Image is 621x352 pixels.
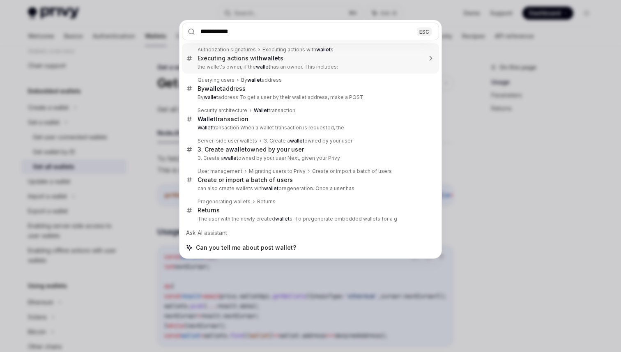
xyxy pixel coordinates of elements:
[247,77,262,83] b: wallet
[241,77,282,83] div: By address
[316,46,331,53] b: wallet
[229,146,247,153] b: wallet
[198,155,422,161] p: 3. Create a owned by your user Next, given your Privy
[262,46,333,53] div: Executing actions with s
[257,198,276,205] div: Returns
[198,115,248,123] div: transaction
[275,216,290,222] b: wallet
[198,168,242,175] div: User management
[198,55,283,62] div: Executing actions with s
[417,27,432,36] div: ESC
[198,64,422,70] p: the wallet's owner, if the has an owner. This includes:
[254,107,295,114] div: transaction
[198,198,251,205] div: Pregenerating wallets
[198,185,422,192] p: can also create wallets with pregeneration. Once a user has
[198,207,220,214] div: Returns
[198,46,256,53] div: Authorization signatures
[182,225,439,240] div: Ask AI assistant
[254,107,269,113] b: Wallet
[198,85,246,92] div: By address
[204,94,218,100] b: wallet
[264,138,352,144] div: 3. Create a owned by your user
[198,138,257,144] div: Server-side user wallets
[224,155,238,161] b: wallet
[205,85,222,92] b: wallet
[198,176,293,184] div: Create or import a batch of users
[249,168,306,175] div: Migrating users to Privy
[198,124,422,131] p: transaction When a wallet transaction is requested, the
[198,107,247,114] div: Security architecture
[264,185,278,191] b: wallet
[256,64,270,70] b: wallet
[198,146,304,153] div: 3. Create a owned by your user
[196,244,296,252] span: Can you tell me about post wallet?
[312,168,392,175] div: Create or import a batch of users
[198,115,216,122] b: Wallet
[198,216,422,222] p: The user with the newly created s. To pregenerate embedded wallets for a g
[198,94,422,101] p: By address To get a user by their wallet address, make a POST
[198,77,235,83] div: Querying users
[290,138,304,144] b: wallet
[262,55,280,62] b: wallet
[198,124,212,131] b: Wallet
